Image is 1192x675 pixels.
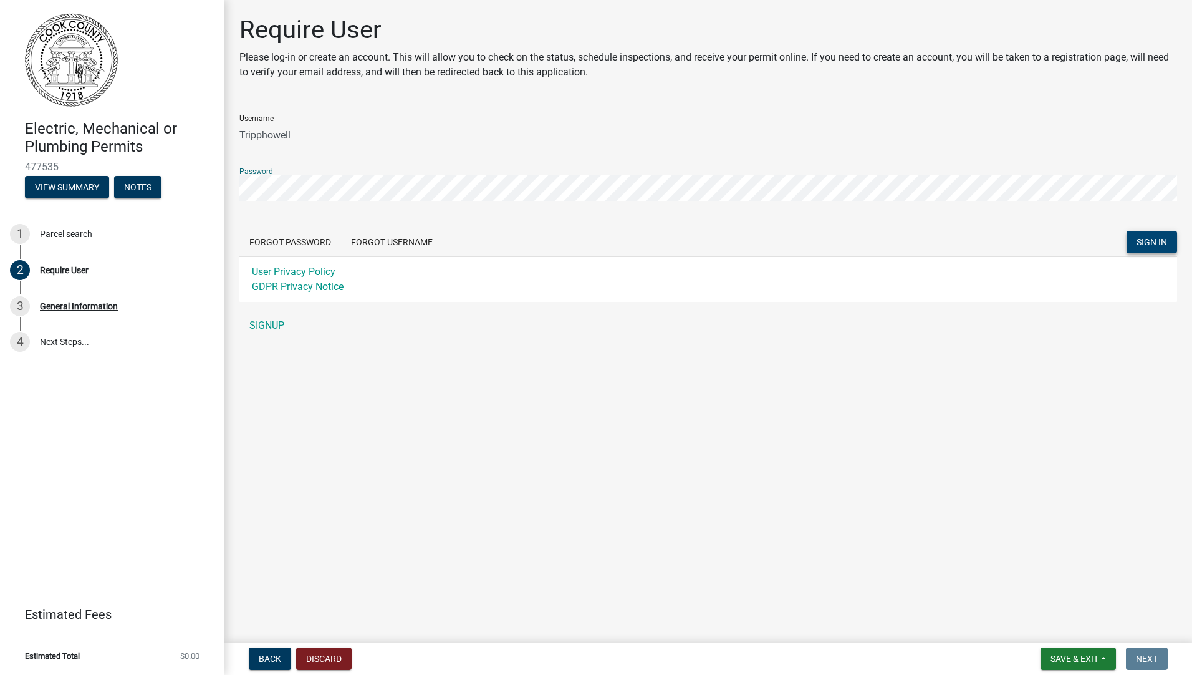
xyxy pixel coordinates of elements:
[25,183,109,193] wm-modal-confirm: Summary
[1127,231,1177,253] button: SIGN IN
[10,224,30,244] div: 1
[10,260,30,280] div: 2
[341,231,443,253] button: Forgot Username
[25,161,199,173] span: 477535
[25,120,214,156] h4: Electric, Mechanical or Plumbing Permits
[1041,648,1116,670] button: Save & Exit
[252,281,344,293] a: GDPR Privacy Notice
[249,648,291,670] button: Back
[1126,648,1168,670] button: Next
[180,652,199,660] span: $0.00
[25,13,118,107] img: Cook County, Georgia
[239,50,1177,80] p: Please log-in or create an account. This will allow you to check on the status, schedule inspecti...
[10,296,30,316] div: 3
[1050,654,1098,664] span: Save & Exit
[40,302,118,311] div: General Information
[1136,654,1158,664] span: Next
[239,313,1177,338] a: SIGNUP
[10,332,30,352] div: 4
[40,230,92,238] div: Parcel search
[296,648,352,670] button: Discard
[114,176,161,198] button: Notes
[239,231,341,253] button: Forgot Password
[259,654,281,664] span: Back
[10,602,204,627] a: Estimated Fees
[25,176,109,198] button: View Summary
[252,266,335,278] a: User Privacy Policy
[25,652,80,660] span: Estimated Total
[40,266,89,274] div: Require User
[239,15,1177,45] h1: Require User
[114,183,161,193] wm-modal-confirm: Notes
[1137,237,1167,247] span: SIGN IN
